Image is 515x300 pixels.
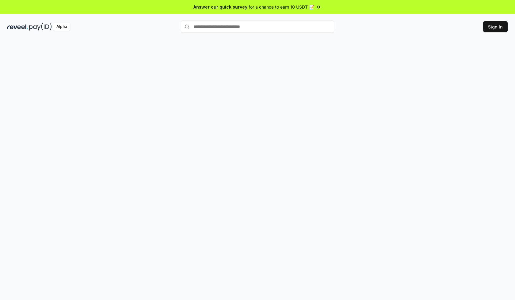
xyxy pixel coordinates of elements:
[249,4,314,10] span: for a chance to earn 10 USDT 📝
[193,4,247,10] span: Answer our quick survey
[7,23,28,31] img: reveel_dark
[29,23,52,31] img: pay_id
[483,21,508,32] button: Sign In
[53,23,70,31] div: Alpha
